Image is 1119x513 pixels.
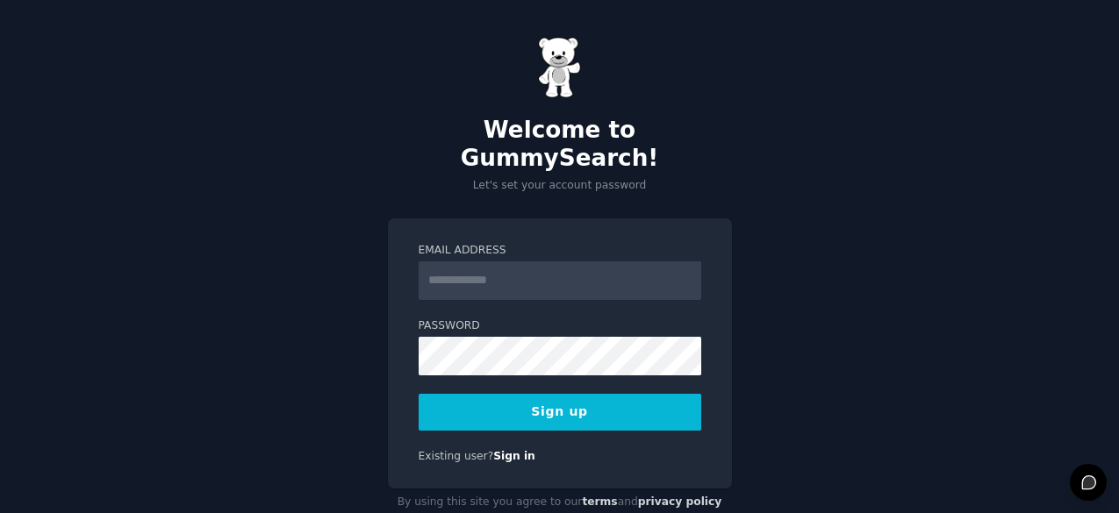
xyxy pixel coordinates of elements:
[388,178,732,194] p: Let's set your account password
[638,495,722,508] a: privacy policy
[419,394,701,431] button: Sign up
[419,243,701,259] label: Email Address
[493,450,535,462] a: Sign in
[419,450,494,462] span: Existing user?
[419,318,701,334] label: Password
[538,37,582,98] img: Gummy Bear
[388,117,732,172] h2: Welcome to GummySearch!
[582,495,617,508] a: terms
